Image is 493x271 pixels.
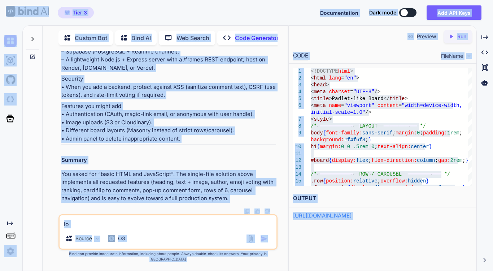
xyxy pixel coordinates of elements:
[462,158,465,163] span: ;
[427,5,481,20] button: Add API Keys
[326,82,329,88] span: >
[293,212,352,219] a: [URL][DOMAIN_NAME]
[61,75,276,99] p: Security • When you add a backend, protect against XSS (sanitize comment text), CSRF (use tokens)...
[311,185,347,191] span: .frame-strip
[58,251,278,262] p: Bind can provide inaccurate information, including about people. Always double-check its answers....
[4,35,17,47] img: chat
[311,89,314,95] span: <
[293,143,301,150] div: 10
[341,144,344,150] span: 0
[326,130,362,136] span: font-family:
[293,95,301,102] div: 5
[320,144,341,150] span: margin:
[326,178,353,184] span: position:
[341,103,344,108] span: =
[341,75,344,81] span: =
[350,185,374,191] span: display:
[356,75,359,81] span: >
[380,178,408,184] span: overflow:
[368,158,371,163] span: ;
[369,9,396,16] span: Dark mode
[311,123,426,129] span: /* ─────────── LAYOUT ─────────── */
[389,96,405,102] span: title
[265,208,270,214] img: dislike
[314,82,326,88] span: head
[426,178,429,184] span: }
[329,89,350,95] span: charset
[405,96,408,102] span: >
[371,144,374,150] span: 0
[293,116,301,123] div: 7
[289,190,476,207] h2: OUTPUT
[73,9,87,16] span: Tier 3
[450,158,463,163] span: 2rem
[293,157,301,164] div: 12
[235,34,279,42] p: Code Generator
[423,185,450,191] span: transform
[75,235,92,242] p: Source
[350,89,353,95] span: =
[368,137,371,143] span: }
[314,75,326,81] span: html
[311,109,365,115] span: initial-scale=1.0"
[293,171,301,178] div: 14
[344,103,374,108] span: "viewport"
[61,102,276,143] p: Features you might add • Authentication (OAuth, magic-link email, or anonymous with user handle)....
[423,130,447,136] span: padding:
[344,137,365,143] span: #f4f6f8
[466,158,468,163] span: }
[347,185,350,191] span: {
[311,158,329,163] span: #board
[6,6,49,17] img: Bind AI
[453,185,462,191] span: .4s
[317,144,320,150] span: {
[293,68,301,75] div: 1
[314,103,326,108] span: meta
[311,171,450,177] span: /* ─────────── ROW / CAROUSEL ─────────── */
[459,130,462,136] span: ;
[311,116,314,122] span: <
[457,33,466,40] p: Run
[61,170,276,203] p: You asked for “basic HTML and JavaScript”. The single-file solution above implements all requeste...
[293,82,301,89] div: 3
[407,33,414,40] img: preview
[293,75,301,82] div: 2
[435,158,438,163] span: ;
[417,158,435,163] span: column
[61,156,276,164] h2: Summary
[347,144,350,150] span: 0
[108,235,115,242] img: O3
[329,116,332,122] span: >
[417,130,420,136] span: 0
[329,158,332,163] span: {
[254,208,260,214] img: like
[293,130,301,137] div: 9
[75,34,107,42] p: Custom Bot
[293,164,301,171] div: 13
[94,236,100,242] img: Pick Models
[378,178,380,184] span: ;
[417,33,436,40] p: Preview
[447,130,459,136] span: 1rem
[311,137,344,143] span: background:
[293,150,301,157] div: 11
[441,52,463,60] span: FileName
[350,68,353,74] span: >
[356,158,368,163] span: flex
[4,74,17,86] img: githubLight
[466,53,472,59] img: chevron down
[65,10,70,15] img: premium
[411,144,429,150] span: center
[393,130,396,136] span: ;
[293,52,308,60] div: CODE
[329,103,341,108] span: name
[396,130,417,136] span: margin:
[311,96,314,102] span: <
[365,109,371,115] span: />
[60,215,276,228] textarea: lo
[374,89,380,95] span: />
[408,178,426,184] span: hidden
[399,103,402,108] span: =
[462,185,465,191] span: }
[323,178,326,184] span: {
